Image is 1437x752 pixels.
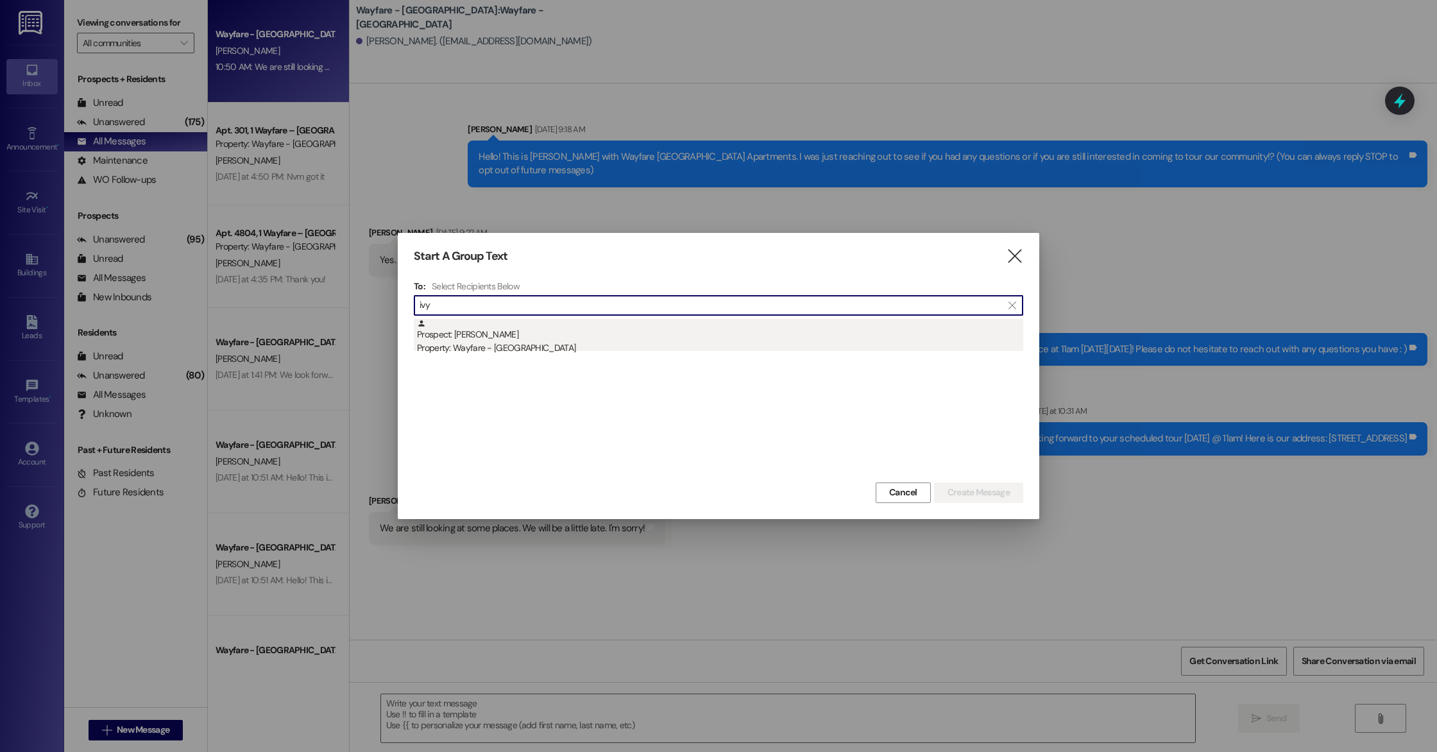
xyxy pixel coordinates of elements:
h3: Start A Group Text [414,249,507,264]
i:  [1008,300,1016,311]
div: Prospect: [PERSON_NAME] [417,319,1023,355]
i:  [1006,250,1023,263]
h4: Select Recipients Below [432,280,520,292]
span: Create Message [948,486,1010,499]
div: Prospect: [PERSON_NAME]Property: Wayfare - [GEOGRAPHIC_DATA] [414,319,1023,351]
button: Cancel [876,483,931,503]
input: Search for any contact or apartment [420,296,1002,314]
button: Create Message [934,483,1023,503]
div: Property: Wayfare - [GEOGRAPHIC_DATA] [417,341,1023,355]
span: Cancel [889,486,917,499]
button: Clear text [1002,296,1023,315]
h3: To: [414,280,425,292]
